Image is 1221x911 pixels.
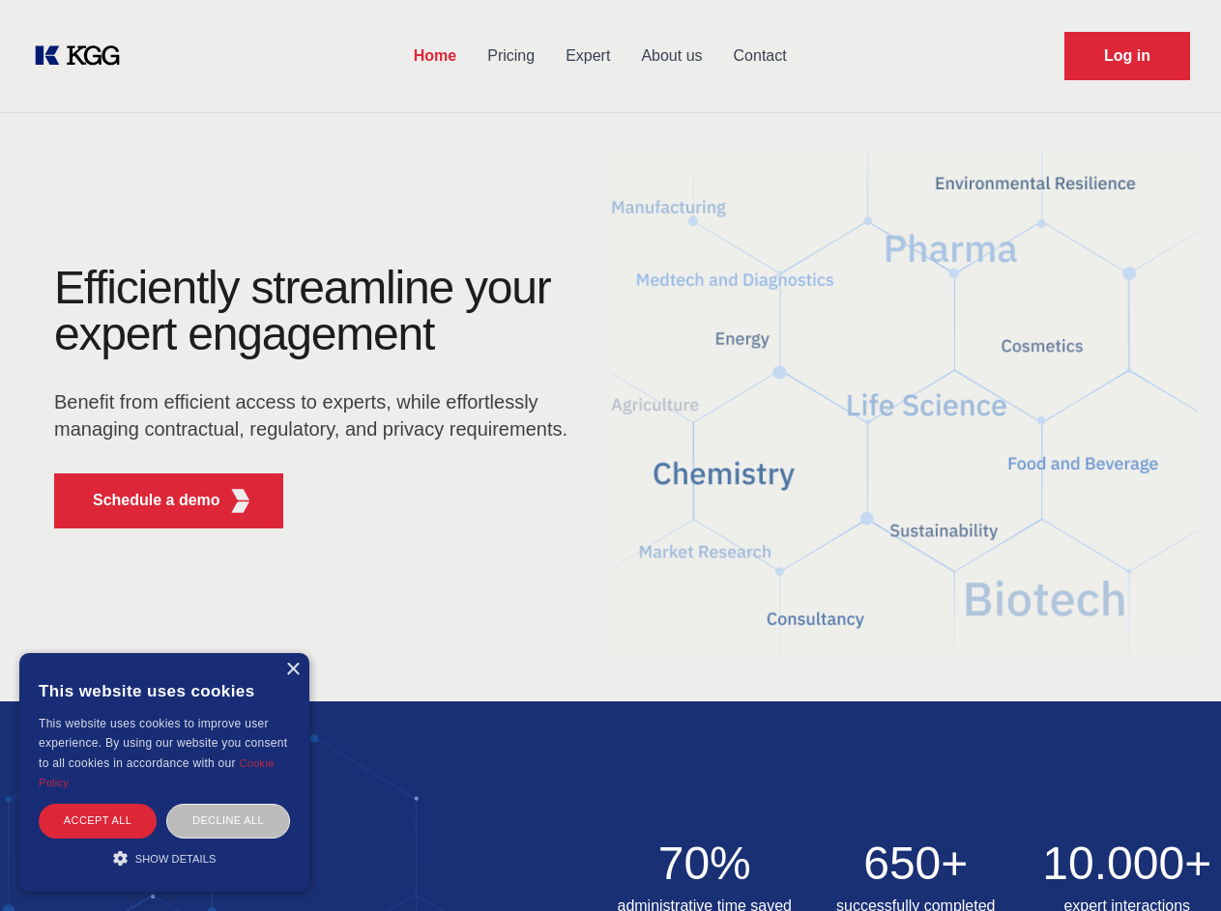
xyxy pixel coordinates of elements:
p: Schedule a demo [93,489,220,512]
h2: 70% [611,840,799,887]
div: Decline all [166,804,290,838]
div: Accept all [39,804,157,838]
a: Cookie Policy [39,757,275,788]
span: This website uses cookies to improve user experience. By using our website you consent to all coo... [39,717,287,770]
button: Schedule a demoKGG Fifth Element RED [54,473,283,528]
p: Benefit from efficient access to experts, while effortlessly managing contractual, regulatory, an... [54,388,580,442]
a: About us [625,31,717,81]
a: Contact [718,31,802,81]
a: KOL Knowledge Platform: Talk to Key External Experts (KEE) [31,41,135,71]
div: Close [285,663,300,677]
div: Show details [39,848,290,868]
a: Request Demo [1064,32,1190,80]
img: KGG Fifth Element RED [611,126,1199,682]
a: Home [398,31,472,81]
h2: 650+ [822,840,1010,887]
h1: Efficiently streamline your expert engagement [54,265,580,357]
a: Expert [550,31,625,81]
span: Show details [135,853,217,865]
a: Pricing [472,31,550,81]
img: KGG Fifth Element RED [228,489,252,513]
iframe: Chat Widget [1124,818,1221,911]
div: This website uses cookies [39,668,290,714]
